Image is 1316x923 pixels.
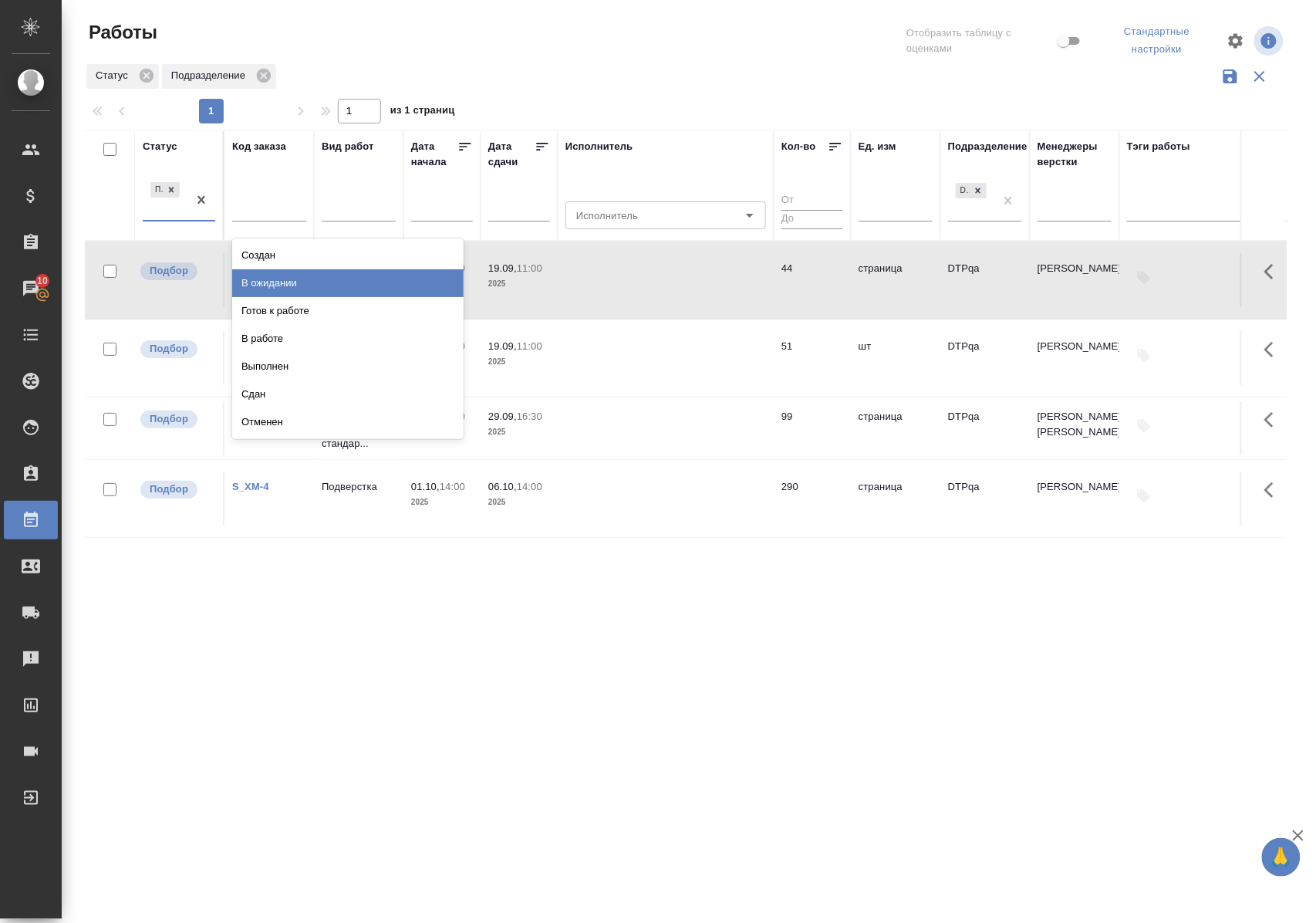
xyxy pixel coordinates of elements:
[171,68,251,83] p: Подразделение
[488,411,517,422] p: 29.09,
[859,139,896,154] div: Ед. изм
[232,139,286,154] div: Код заказа
[1255,401,1292,438] button: Здесь прячутся важные кнопки
[1217,22,1254,59] span: Настроить таблицу
[948,139,1027,154] div: Подразделение
[488,354,550,370] p: 2025
[150,263,188,279] p: Подбор
[4,269,58,308] a: 10
[851,472,940,526] td: страница
[232,481,269,492] a: S_XM-4
[1127,479,1161,513] button: Добавить тэги
[851,401,940,455] td: страница
[139,479,215,500] div: Можно подбирать исполнителей
[1038,261,1112,276] p: [PERSON_NAME]
[1038,139,1112,170] div: Менеджеры верстки
[1038,339,1112,354] p: [PERSON_NAME]
[1038,409,1112,440] p: [PERSON_NAME], [PERSON_NAME]
[1038,479,1112,495] p: [PERSON_NAME]
[940,472,1030,526] td: DTPqa
[1127,139,1190,154] div: Тэги работы
[143,139,177,154] div: Статус
[774,331,851,385] td: 51
[232,353,464,380] div: Выполнен
[322,139,374,154] div: Вид работ
[906,25,1054,56] span: Отобразить таблицу с оценками
[1255,253,1292,290] button: Здесь прячутся важные кнопки
[411,495,473,510] p: 2025
[85,20,157,45] span: Работы
[28,273,57,289] span: 10
[774,472,851,526] td: 290
[390,101,455,123] span: из 1 страниц
[232,297,464,325] div: Готов к работе
[322,479,396,495] p: Подверстка
[150,341,188,357] p: Подбор
[954,181,988,201] div: DTPqa
[488,424,550,440] p: 2025
[517,481,542,492] p: 14:00
[232,242,464,269] div: Создан
[1097,20,1217,62] div: split button
[851,331,940,385] td: шт
[781,210,843,229] input: До
[781,191,843,211] input: От
[150,482,188,497] p: Подбор
[488,276,550,292] p: 2025
[1268,841,1294,874] span: 🙏
[488,262,517,274] p: 19.09,
[488,139,535,170] div: Дата сдачи
[781,139,816,154] div: Кол-во
[488,495,550,510] p: 2025
[940,401,1030,455] td: DTPqa
[411,139,457,170] div: Дата начала
[488,340,517,352] p: 19.09,
[956,183,970,199] div: DTPqa
[1255,472,1292,509] button: Здесь прячутся важные кнопки
[739,205,761,226] button: Open
[232,408,464,436] div: Отменен
[1255,331,1292,368] button: Здесь прячутся важные кнопки
[232,325,464,353] div: В работе
[232,269,464,297] div: В ожидании
[232,380,464,408] div: Сдан
[517,340,542,352] p: 11:00
[488,481,517,492] p: 06.10,
[774,253,851,307] td: 44
[162,64,276,89] div: Подразделение
[86,64,159,89] div: Статус
[851,253,940,307] td: страница
[517,262,542,274] p: 11:00
[565,139,633,154] div: Исполнитель
[150,182,163,198] div: Подбор
[1245,62,1274,91] button: Сбросить фильтры
[1127,261,1161,295] button: Добавить тэги
[1127,339,1161,373] button: Добавить тэги
[1216,62,1245,91] button: Сохранить фильтры
[1262,838,1301,877] button: 🙏
[1254,26,1287,56] span: Посмотреть информацию
[411,481,440,492] p: 01.10,
[940,253,1030,307] td: DTPqa
[440,481,465,492] p: 14:00
[139,409,215,430] div: Можно подбирать исполнителей
[774,401,851,455] td: 99
[150,411,188,427] p: Подбор
[96,68,133,83] p: Статус
[139,339,215,360] div: Можно подбирать исполнителей
[1127,409,1161,443] button: Добавить тэги
[940,331,1030,385] td: DTPqa
[517,411,542,422] p: 16:30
